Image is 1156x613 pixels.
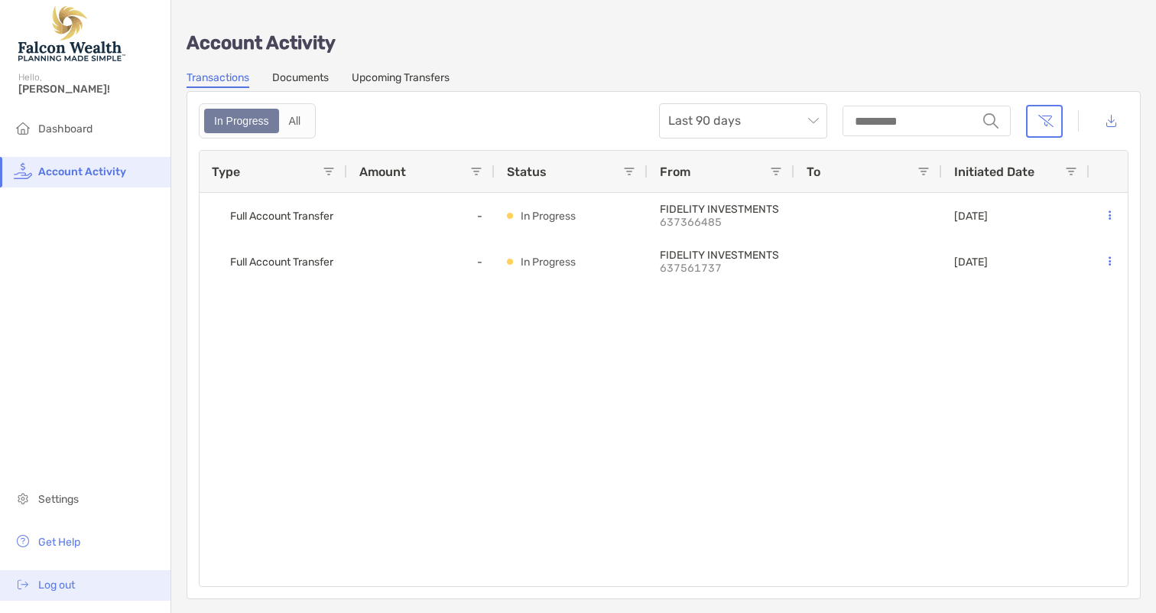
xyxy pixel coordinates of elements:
img: household icon [14,119,32,137]
span: Account Activity [38,165,126,178]
p: FIDELITY INVESTMENTS [660,249,782,262]
span: Type [212,165,240,179]
button: Clear filters [1026,105,1063,138]
span: Dashboard [38,122,93,135]
img: activity icon [14,161,32,180]
span: Last 90 days [668,104,818,138]
div: - [347,239,495,285]
img: settings icon [14,489,32,507]
p: In Progress [521,253,576,272]
span: Full Account Transfer [230,249,333,275]
div: - [347,193,495,239]
span: Amount [359,165,406,179]
span: To [807,165,820,179]
img: input icon [983,113,999,129]
div: In Progress [206,110,278,132]
a: Upcoming Transfers [352,71,450,88]
span: Initiated Date [954,165,1034,179]
span: [PERSON_NAME]! [18,83,161,96]
span: Status [507,165,547,179]
a: Documents [272,71,329,88]
p: 637366485 [660,216,767,229]
img: get-help icon [14,532,32,550]
p: [DATE] [954,256,988,269]
a: Transactions [187,71,249,88]
img: logout icon [14,575,32,593]
p: FIDELITY INVESTMENTS [660,203,782,216]
span: Full Account Transfer [230,204,333,229]
span: Get Help [38,536,80,549]
span: Log out [38,579,75,592]
p: [DATE] [954,210,988,223]
span: Settings [38,493,79,506]
span: From [660,165,690,179]
img: Falcon Wealth Planning Logo [18,6,125,61]
p: 637561737 [660,262,767,275]
p: Account Activity [187,34,1141,53]
p: In Progress [521,207,576,226]
div: All [281,110,310,132]
div: segmented control [199,103,316,139]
